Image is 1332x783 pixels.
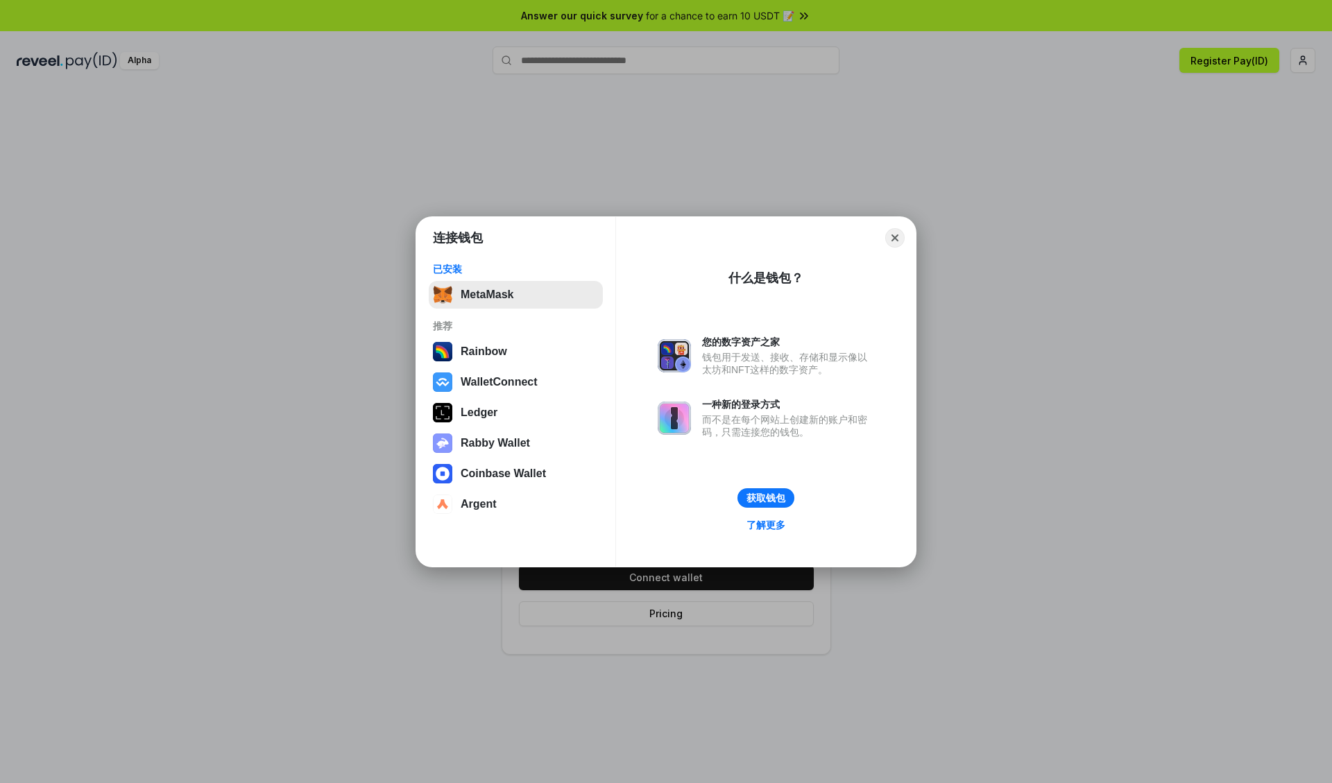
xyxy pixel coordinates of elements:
[433,230,483,246] h1: 连接钱包
[429,460,603,488] button: Coinbase Wallet
[433,320,599,332] div: 推荐
[702,398,874,411] div: 一种新的登录方式
[885,228,905,248] button: Close
[461,376,538,388] div: WalletConnect
[461,437,530,449] div: Rabby Wallet
[702,351,874,376] div: 钱包用于发送、接收、存储和显示像以太坊和NFT这样的数字资产。
[433,464,452,483] img: svg+xml,%3Csvg%20width%3D%2228%22%20height%3D%2228%22%20viewBox%3D%220%200%2028%2028%22%20fill%3D...
[433,494,452,514] img: svg+xml,%3Csvg%20width%3D%2228%22%20height%3D%2228%22%20viewBox%3D%220%200%2028%2028%22%20fill%3D...
[728,270,803,286] div: 什么是钱包？
[658,339,691,372] img: svg+xml,%3Csvg%20xmlns%3D%22http%3A%2F%2Fwww.w3.org%2F2000%2Fsvg%22%20fill%3D%22none%22%20viewBox...
[702,413,874,438] div: 而不是在每个网站上创建新的账户和密码，只需连接您的钱包。
[461,406,497,419] div: Ledger
[433,372,452,392] img: svg+xml,%3Csvg%20width%3D%2228%22%20height%3D%2228%22%20viewBox%3D%220%200%2028%2028%22%20fill%3D...
[746,492,785,504] div: 获取钱包
[429,338,603,365] button: Rainbow
[433,433,452,453] img: svg+xml,%3Csvg%20xmlns%3D%22http%3A%2F%2Fwww.w3.org%2F2000%2Fsvg%22%20fill%3D%22none%22%20viewBox...
[429,490,603,518] button: Argent
[746,519,785,531] div: 了解更多
[702,336,874,348] div: 您的数字资产之家
[429,281,603,309] button: MetaMask
[658,402,691,435] img: svg+xml,%3Csvg%20xmlns%3D%22http%3A%2F%2Fwww.w3.org%2F2000%2Fsvg%22%20fill%3D%22none%22%20viewBox...
[461,467,546,480] div: Coinbase Wallet
[461,289,513,301] div: MetaMask
[737,488,794,508] button: 获取钱包
[433,285,452,304] img: svg+xml,%3Csvg%20fill%3D%22none%22%20height%3D%2233%22%20viewBox%3D%220%200%2035%2033%22%20width%...
[429,368,603,396] button: WalletConnect
[433,263,599,275] div: 已安装
[429,429,603,457] button: Rabby Wallet
[429,399,603,427] button: Ledger
[461,345,507,358] div: Rainbow
[738,516,794,534] a: 了解更多
[433,342,452,361] img: svg+xml,%3Csvg%20width%3D%22120%22%20height%3D%22120%22%20viewBox%3D%220%200%20120%20120%22%20fil...
[433,403,452,422] img: svg+xml,%3Csvg%20xmlns%3D%22http%3A%2F%2Fwww.w3.org%2F2000%2Fsvg%22%20width%3D%2228%22%20height%3...
[461,498,497,510] div: Argent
